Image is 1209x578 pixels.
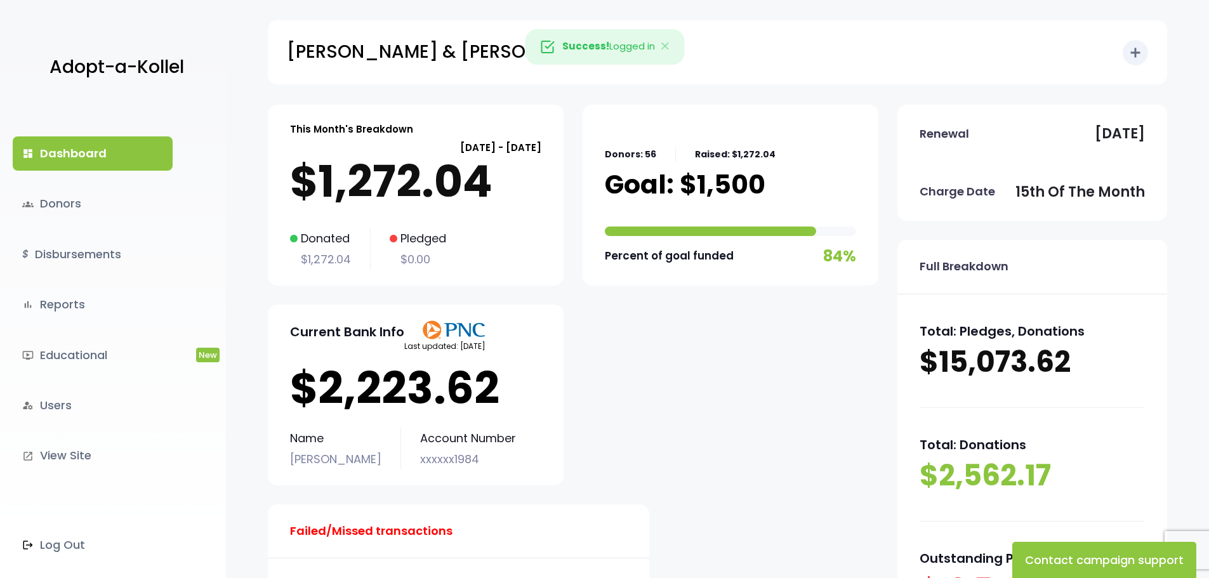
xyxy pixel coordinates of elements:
p: Adopt-a-Kollel [50,51,184,83]
p: Pledged [390,228,446,249]
strong: Success! [562,39,609,53]
p: 84% [823,242,856,270]
i: bar_chart [22,299,34,310]
p: 15th of the month [1015,180,1145,205]
p: $2,562.17 [920,456,1145,496]
p: Goal: $1,500 [605,169,765,200]
a: groupsDonors [13,187,173,221]
p: Outstanding Pledges [920,547,1145,570]
i: launch [22,450,34,462]
a: Adopt-a-Kollel [43,37,184,98]
div: Logged in [525,29,684,65]
i: manage_accounts [22,400,34,411]
p: [PERSON_NAME] [290,449,381,470]
p: xxxxxx1984 [420,449,516,470]
p: Donated [290,228,351,249]
p: Donors: 56 [605,147,656,162]
p: This Month's Breakdown [290,121,413,138]
a: $Disbursements [13,237,173,272]
p: $15,073.62 [920,343,1145,382]
span: groups [22,199,34,210]
img: PNClogo.svg [422,320,486,339]
p: $0.00 [390,249,446,270]
p: $1,272.04 [290,156,541,207]
p: Renewal [920,124,969,144]
a: bar_chartReports [13,287,173,322]
i: ondemand_video [22,350,34,361]
button: Close [647,30,684,64]
a: Log Out [13,528,173,562]
p: Full Breakdown [920,256,1008,277]
p: Last updated: [DATE] [404,339,486,353]
p: Failed/Missed transactions [290,521,453,541]
p: $2,223.62 [290,363,541,414]
p: Account Number [420,428,516,449]
p: Charge Date [920,181,995,202]
p: Current Bank Info [290,320,404,343]
button: Contact campaign support [1012,542,1196,578]
p: Total: Pledges, Donations [920,320,1145,343]
p: Raised: $1,272.04 [695,147,776,162]
a: ondemand_videoEducationalNew [13,338,173,372]
i: add [1128,45,1143,60]
p: Percent of goal funded [605,246,734,266]
a: launchView Site [13,438,173,473]
a: manage_accountsUsers [13,388,173,423]
p: Name [290,428,381,449]
i: $ [22,246,29,264]
button: add [1123,40,1148,65]
p: [PERSON_NAME] & [PERSON_NAME] [287,36,612,68]
p: $1,272.04 [290,249,351,270]
a: dashboardDashboard [13,136,173,171]
span: New [196,348,220,362]
p: [DATE] - [DATE] [290,139,541,156]
i: dashboard [22,148,34,159]
p: Total: Donations [920,433,1145,456]
p: [DATE] [1095,121,1145,147]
